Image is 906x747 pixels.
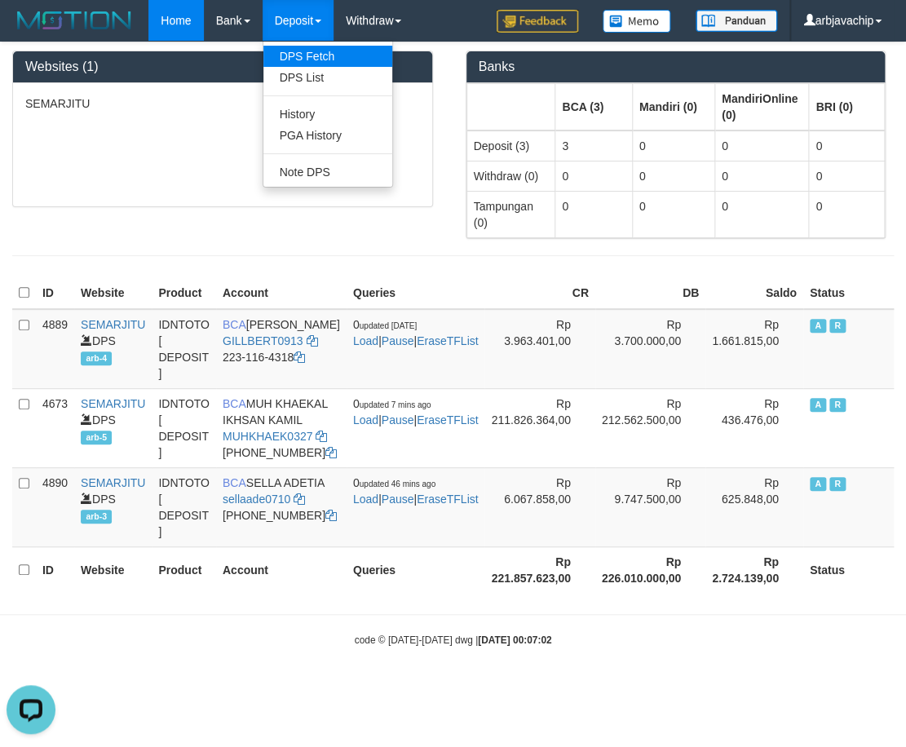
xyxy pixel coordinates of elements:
[484,388,594,467] td: Rp 211.826.364,00
[263,104,392,125] a: History
[81,510,112,524] span: arb-3
[347,546,485,593] th: Queries
[484,309,594,389] td: Rp 3.963.401,00
[12,8,136,33] img: MOTION_logo.png
[484,467,594,546] td: Rp 6.067.858,00
[216,388,347,467] td: MUH KHAEKAL IKHSAN KAMIL [PHONE_NUMBER]
[809,161,885,191] td: 0
[152,277,216,309] th: Product
[466,161,555,191] td: Withdraw (0)
[216,277,347,309] th: Account
[705,388,803,467] td: Rp 436.476,00
[466,191,555,237] td: Tampungan (0)
[809,191,885,237] td: 0
[306,334,317,347] a: Copy GILLBERT0913 to clipboard
[810,398,826,412] span: Active
[74,546,152,593] th: Website
[353,318,417,331] span: 0
[223,430,313,443] a: MUHKHAEK0327
[497,10,578,33] img: Feedback.jpg
[705,467,803,546] td: Rp 625.848,00
[466,130,555,161] td: Deposit (3)
[714,161,808,191] td: 0
[263,161,392,183] a: Note DPS
[595,309,705,389] td: Rp 3.700.000,00
[223,318,246,331] span: BCA
[595,388,705,467] td: Rp 212.562.500,00
[829,477,846,491] span: Running
[74,467,152,546] td: DPS
[705,309,803,389] td: Rp 1.661.815,00
[81,431,112,444] span: arb-5
[803,277,894,309] th: Status
[353,397,479,427] span: | |
[555,161,632,191] td: 0
[81,397,145,410] a: SEMARJITU
[325,509,337,522] a: Copy 6127014665 to clipboard
[417,493,478,506] a: EraseTFList
[466,83,555,130] th: Group: activate to sort column ascending
[632,161,714,191] td: 0
[632,191,714,237] td: 0
[809,83,885,130] th: Group: activate to sort column ascending
[810,477,826,491] span: Active
[216,309,347,389] td: [PERSON_NAME] 223-116-4318
[263,125,392,146] a: PGA History
[382,413,414,427] a: Pause
[36,546,74,593] th: ID
[36,467,74,546] td: 4890
[25,95,420,112] p: SEMARJITU
[355,634,552,646] small: code © [DATE]-[DATE] dwg |
[152,546,216,593] th: Product
[382,493,414,506] a: Pause
[595,277,705,309] th: DB
[36,277,74,309] th: ID
[216,467,347,546] td: SELLA ADETIA [PHONE_NUMBER]
[595,467,705,546] td: Rp 9.747.500,00
[223,476,246,489] span: BCA
[223,397,246,410] span: BCA
[714,191,808,237] td: 0
[705,546,803,593] th: Rp 2.724.139,00
[705,277,803,309] th: Saldo
[263,46,392,67] a: DPS Fetch
[81,351,112,365] span: arb-4
[223,334,303,347] a: GILLBERT0913
[810,319,826,333] span: Active
[555,83,632,130] th: Group: activate to sort column ascending
[829,319,846,333] span: Running
[360,321,417,330] span: updated [DATE]
[74,309,152,389] td: DPS
[478,634,551,646] strong: [DATE] 00:07:02
[555,130,632,161] td: 3
[81,318,145,331] a: SEMARJITU
[479,60,873,74] h3: Banks
[347,277,485,309] th: Queries
[152,309,216,389] td: IDNTOTO [ DEPOSIT ]
[484,546,594,593] th: Rp 221.857.623,00
[382,334,414,347] a: Pause
[294,351,305,364] a: Copy 2231164318 to clipboard
[152,388,216,467] td: IDNTOTO [ DEPOSIT ]
[316,430,327,443] a: Copy MUHKHAEK0327 to clipboard
[417,413,478,427] a: EraseTFList
[325,446,337,459] a: Copy 7152165849 to clipboard
[696,10,777,32] img: panduan.png
[595,546,705,593] th: Rp 226.010.000,00
[714,130,808,161] td: 0
[152,467,216,546] td: IDNTOTO [ DEPOSIT ]
[417,334,478,347] a: EraseTFList
[803,546,894,593] th: Status
[74,277,152,309] th: Website
[555,191,632,237] td: 0
[353,413,378,427] a: Load
[360,480,435,488] span: updated 46 mins ago
[25,60,420,74] h3: Websites (1)
[263,67,392,88] a: DPS List
[353,318,479,347] span: | |
[7,7,55,55] button: Open LiveChat chat widget
[223,493,290,506] a: sellaade0710
[714,83,808,130] th: Group: activate to sort column ascending
[216,546,347,593] th: Account
[353,397,431,410] span: 0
